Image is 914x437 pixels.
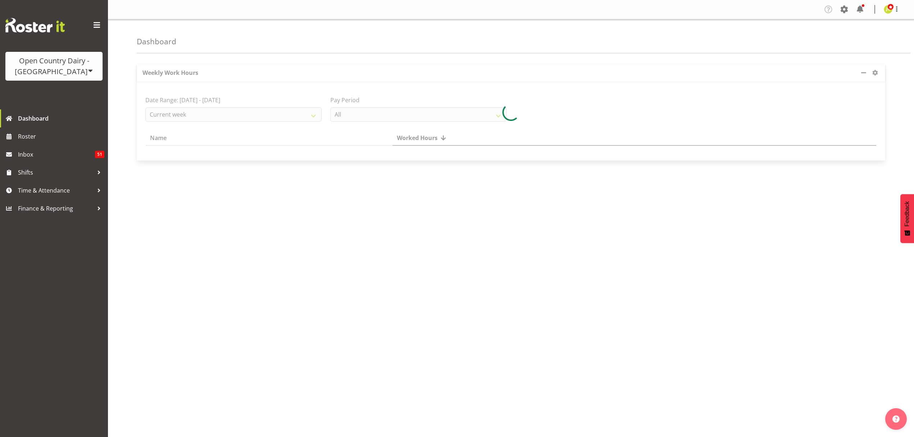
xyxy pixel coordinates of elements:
[18,167,94,178] span: Shifts
[904,201,910,226] span: Feedback
[18,131,104,142] span: Roster
[884,5,892,14] img: jessica-greenwood7429.jpg
[18,149,95,160] span: Inbox
[18,203,94,214] span: Finance & Reporting
[18,113,104,124] span: Dashboard
[13,55,95,77] div: Open Country Dairy - [GEOGRAPHIC_DATA]
[95,151,104,158] span: 51
[137,37,176,46] h4: Dashboard
[892,415,900,423] img: help-xxl-2.png
[18,185,94,196] span: Time & Attendance
[900,194,914,243] button: Feedback - Show survey
[5,18,65,32] img: Rosterit website logo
